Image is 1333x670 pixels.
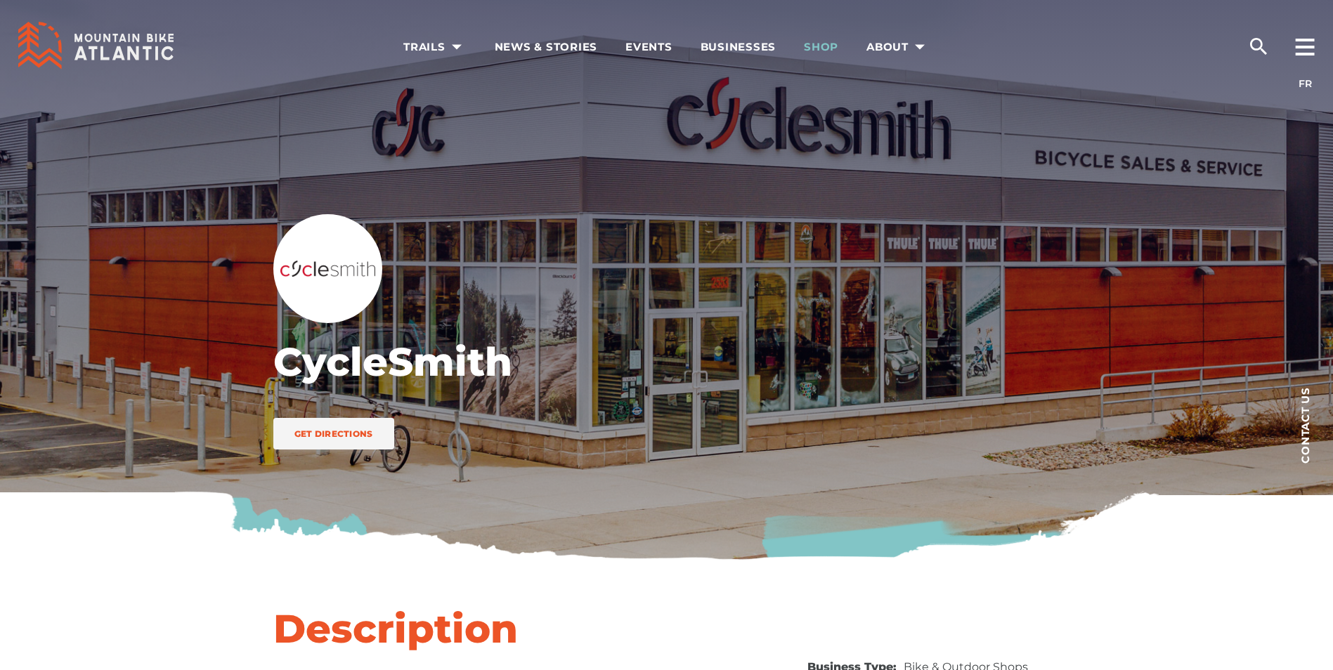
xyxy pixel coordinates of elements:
ion-icon: arrow dropdown [447,37,467,57]
span: Get Directions [294,428,373,439]
span: Businesses [701,40,776,54]
h1: CycleSmith [273,337,793,386]
a: Get Directions [273,418,394,449]
h2: Description [273,604,730,653]
span: Trails [403,40,467,54]
span: Events [625,40,672,54]
ion-icon: arrow dropdown [910,37,930,57]
span: Contact us [1300,387,1311,464]
span: Shop [804,40,838,54]
ion-icon: search [1247,35,1270,58]
a: Contact us [1277,365,1333,485]
img: CycleSmith [280,261,375,277]
span: About [866,40,930,54]
span: News & Stories [495,40,598,54]
a: FR [1299,77,1312,90]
